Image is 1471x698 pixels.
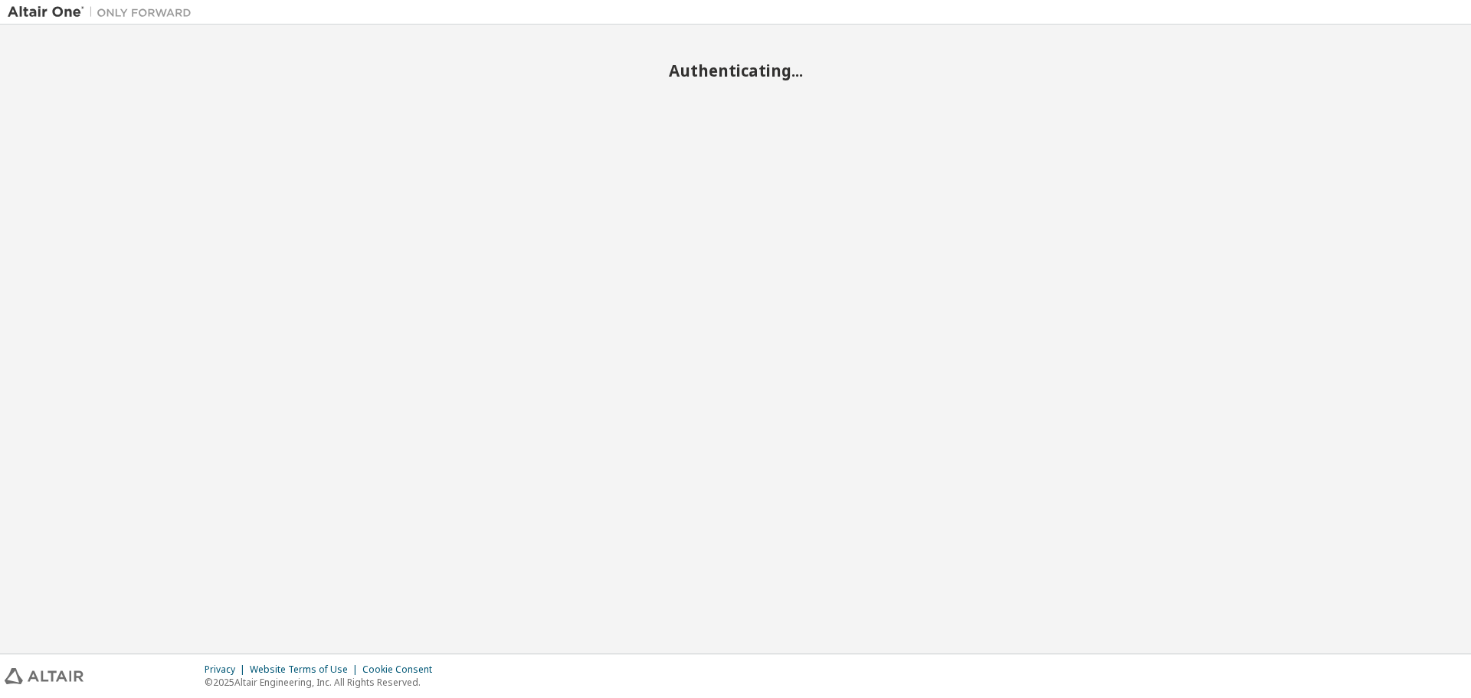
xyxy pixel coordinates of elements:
div: Privacy [205,664,250,676]
h2: Authenticating... [8,61,1463,80]
img: altair_logo.svg [5,668,84,684]
div: Cookie Consent [362,664,441,676]
div: Website Terms of Use [250,664,362,676]
p: © 2025 Altair Engineering, Inc. All Rights Reserved. [205,676,441,689]
img: Altair One [8,5,199,20]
